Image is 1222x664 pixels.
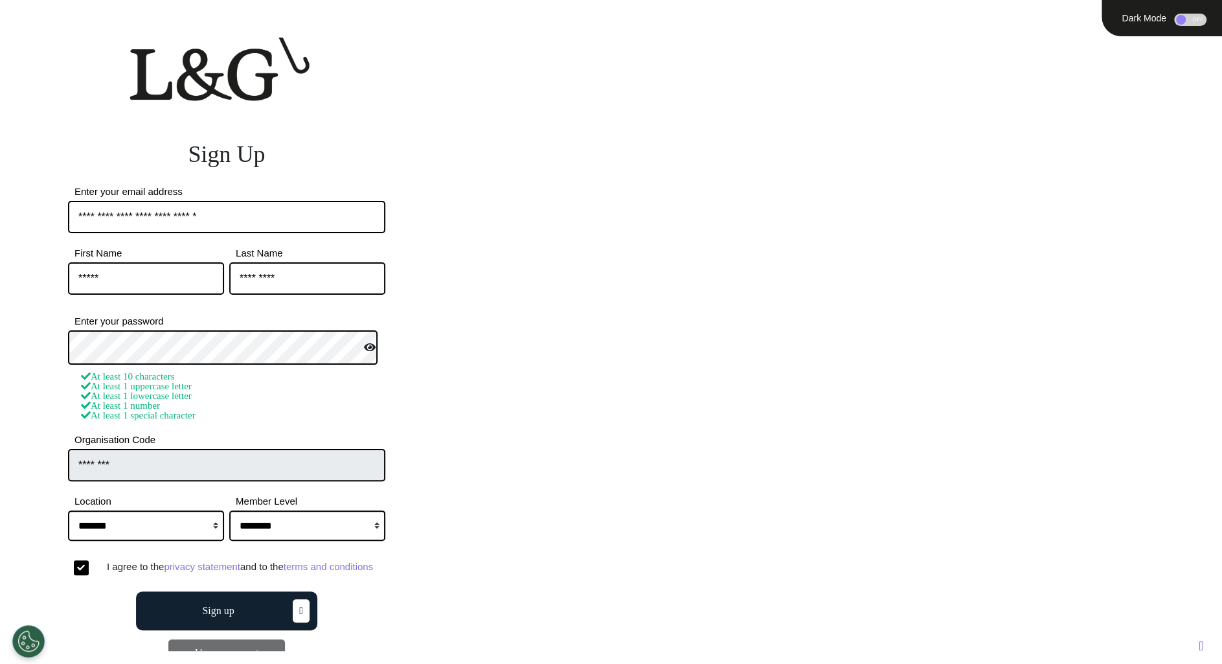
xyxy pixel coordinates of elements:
[81,381,192,391] span: At least 1 uppercase letter
[1117,14,1171,23] div: Dark Mode
[479,38,1222,75] div: ENGAGE.
[81,410,196,420] span: At least 1 special character
[479,75,1222,113] div: EMPOWER.
[12,625,45,658] button: Open Preferences
[68,137,385,172] div: Sign Up
[68,317,385,325] label: Enter your password
[81,400,160,411] span: At least 1 number
[479,113,1222,150] div: TRANSFORM.
[68,436,385,444] label: Organisation Code
[68,498,224,505] label: Location
[229,249,385,257] label: Last Name
[68,249,224,257] label: First Name
[202,606,234,616] span: Sign up
[195,648,258,658] a: I have an account
[284,561,373,572] a: terms and conditions
[164,561,240,572] a: privacy statement
[81,371,175,382] span: At least 10 characters
[68,188,385,196] label: Enter your email address
[136,591,317,630] button: Sign up
[107,560,385,575] div: I agree to the and to the
[229,498,385,505] label: Member Level
[81,391,192,401] span: At least 1 lowercase letter
[1174,14,1206,26] div: OFF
